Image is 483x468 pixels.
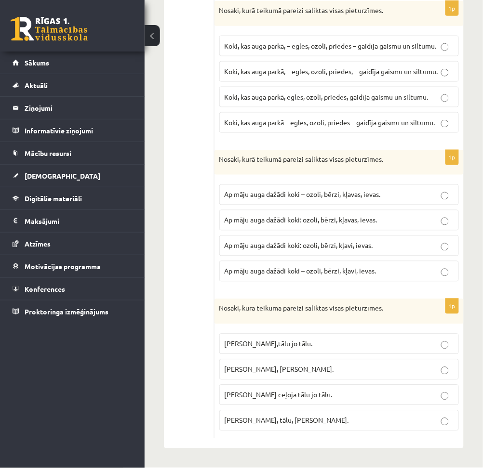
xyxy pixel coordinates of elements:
a: [DEMOGRAPHIC_DATA] [13,165,133,187]
legend: Informatīvie ziņojumi [25,119,133,142]
input: Ap māju auga dažādi koki: ozoli, bērzi, kļavas, ievas. [441,218,449,225]
span: Proktoringa izmēģinājums [25,307,108,316]
a: Aktuāli [13,74,133,96]
span: Aktuāli [25,81,48,90]
input: [PERSON_NAME], tālu, [PERSON_NAME]. [441,418,449,426]
span: Konferences [25,285,65,293]
span: Koki, kas auga parkā, egles, ozoli, priedes, gaidīja gaismu un siltumu. [225,92,429,101]
a: Proktoringa izmēģinājums [13,300,133,323]
a: Konferences [13,278,133,300]
p: 1p [445,150,459,165]
p: Nosaki, kurā teikumā pareizi saliktas visas pieturzīmes. [219,155,411,165]
input: Ap māju auga dažādi koki – ozoli, bērzi, kļavi, ievas. [441,269,449,276]
a: Motivācijas programma [13,255,133,277]
span: Sākums [25,58,49,67]
input: [PERSON_NAME] ceļoja tālu jo tālu. [441,392,449,400]
span: Koki, kas auga parkā, – egles, ozoli, priedes – gaidīja gaismu un siltumu. [225,41,437,50]
span: Koki, kas auga parkā, – egles, ozoli, priedes, – gaidīja gaismu un siltumu. [225,67,438,76]
input: Koki, kas auga parkā, egles, ozoli, priedes, gaidīja gaismu un siltumu. [441,94,449,102]
span: Koki, kas auga parkā – egles, ozoli, priedes – gaidīja gaismu un siltumu. [225,118,435,127]
input: Ap māju auga dažādi koki – ozoli, bērzi, kļavas, ievas. [441,192,449,200]
a: Mācību resursi [13,142,133,164]
span: [PERSON_NAME], tālu, [PERSON_NAME]. [225,416,349,425]
input: Koki, kas auga parkā – egles, ozoli, priedes – gaidīja gaismu un siltumu. [441,120,449,128]
span: [PERSON_NAME] ceļoja tālu jo tālu. [225,390,333,399]
a: Rīgas 1. Tālmācības vidusskola [11,17,88,41]
p: 1p [445,299,459,314]
span: Motivācijas programma [25,262,101,271]
input: [PERSON_NAME],tālu jo tālu. [441,341,449,349]
a: Sākums [13,52,133,74]
span: [DEMOGRAPHIC_DATA] [25,171,100,180]
p: Nosaki, kurā teikumā pareizi saliktas visas pieturzīmes. [219,304,411,313]
span: [PERSON_NAME], [PERSON_NAME]. [225,365,334,374]
span: Ap māju auga dažādi koki – ozoli, bērzi, kļavas, ievas. [225,190,381,199]
span: Ap māju auga dažādi koki – ozoli, bērzi, kļavi, ievas. [225,267,376,275]
span: Atzīmes [25,239,51,248]
a: Digitālie materiāli [13,187,133,209]
span: Ap māju auga dažādi koki: ozoli, bērzi, kļavas, ievas. [225,216,377,224]
span: [PERSON_NAME],tālu jo tālu. [225,339,313,348]
input: [PERSON_NAME], [PERSON_NAME]. [441,367,449,375]
input: Koki, kas auga parkā, – egles, ozoli, priedes, – gaidīja gaismu un siltumu. [441,69,449,77]
a: Ziņojumi [13,97,133,119]
a: Informatīvie ziņojumi [13,119,133,142]
span: Mācību resursi [25,149,71,157]
input: Koki, kas auga parkā, – egles, ozoli, priedes – gaidīja gaismu un siltumu. [441,43,449,51]
p: 1p [445,0,459,16]
p: Nosaki, kurā teikumā pareizi saliktas visas pieturzīmes. [219,6,411,15]
input: Ap māju auga dažādi koki: ozoli, bērzi, kļavi, ievas. [441,243,449,251]
legend: Ziņojumi [25,97,133,119]
legend: Maksājumi [25,210,133,232]
a: Atzīmes [13,233,133,255]
a: Maksājumi [13,210,133,232]
span: Digitālie materiāli [25,194,82,203]
span: Ap māju auga dažādi koki: ozoli, bērzi, kļavi, ievas. [225,241,373,250]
